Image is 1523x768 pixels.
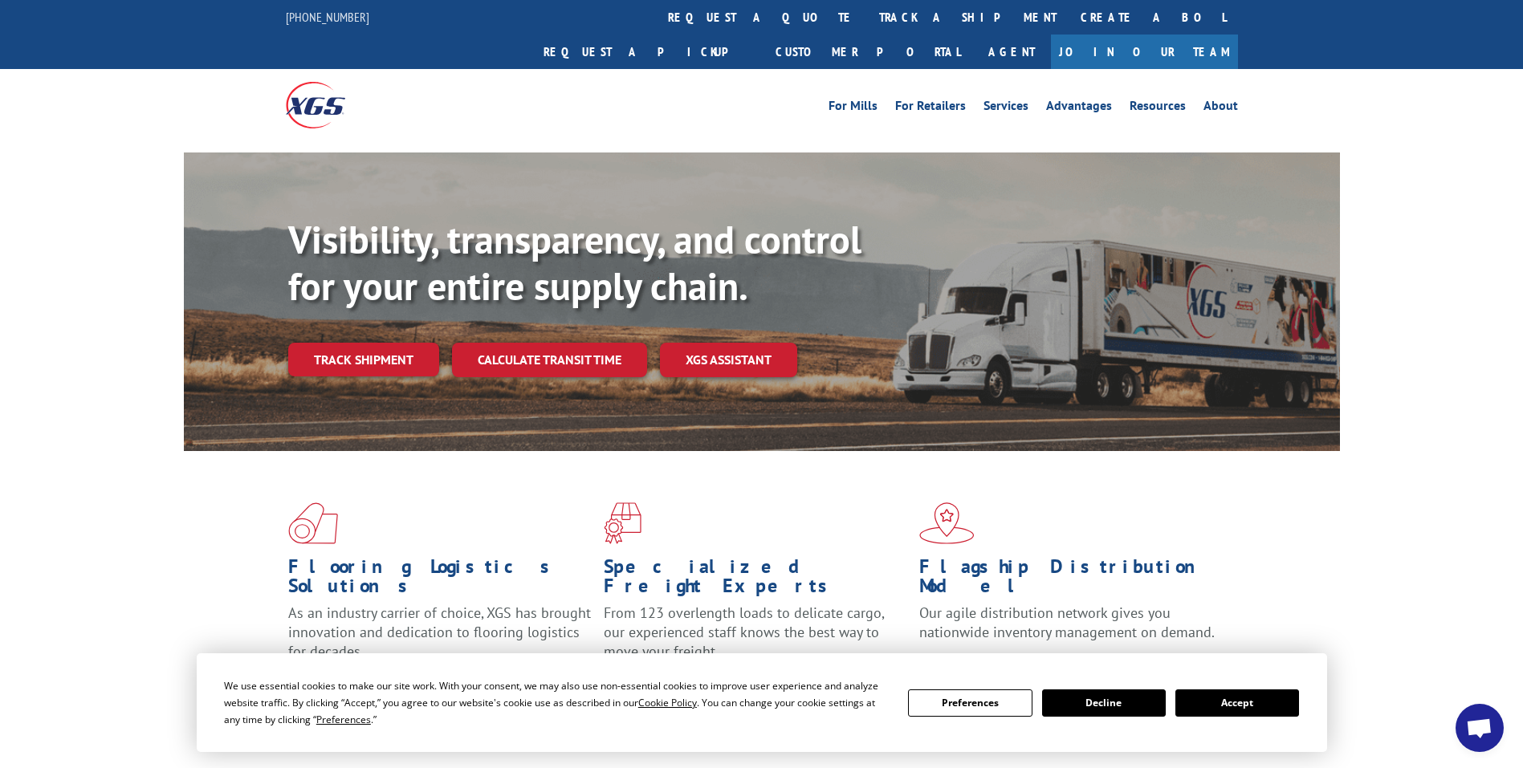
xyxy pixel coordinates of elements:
a: Services [983,100,1028,117]
b: Visibility, transparency, and control for your entire supply chain. [288,214,861,311]
a: [PHONE_NUMBER] [286,9,369,25]
h1: Flagship Distribution Model [919,557,1223,603]
span: Our agile distribution network gives you nationwide inventory management on demand. [919,603,1215,641]
p: From 123 overlength loads to delicate cargo, our experienced staff knows the best way to move you... [604,603,907,675]
a: Calculate transit time [452,343,647,377]
a: About [1203,100,1238,117]
a: Resources [1130,100,1186,117]
a: For Retailers [895,100,966,117]
button: Decline [1042,689,1166,717]
button: Preferences [908,689,1032,717]
a: Track shipment [288,343,439,376]
a: Request a pickup [531,35,764,69]
h1: Specialized Freight Experts [604,557,907,603]
a: Join Our Team [1051,35,1238,69]
a: XGS ASSISTANT [660,343,797,377]
span: Preferences [316,713,371,726]
img: xgs-icon-total-supply-chain-intelligence-red [288,502,338,544]
h1: Flooring Logistics Solutions [288,557,592,603]
button: Accept [1175,689,1299,717]
div: Cookie Consent Prompt [197,653,1327,752]
a: Advantages [1046,100,1112,117]
img: xgs-icon-flagship-distribution-model-red [919,502,975,544]
a: For Mills [829,100,878,117]
img: xgs-icon-focused-on-flooring-red [604,502,641,544]
a: Open chat [1456,704,1504,752]
a: Agent [972,35,1051,69]
a: Customer Portal [764,35,972,69]
span: Cookie Policy [638,696,697,709]
div: We use essential cookies to make our site work. With your consent, we may also use non-essential ... [224,677,889,728]
span: As an industry carrier of choice, XGS has brought innovation and dedication to flooring logistics... [288,603,591,660]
